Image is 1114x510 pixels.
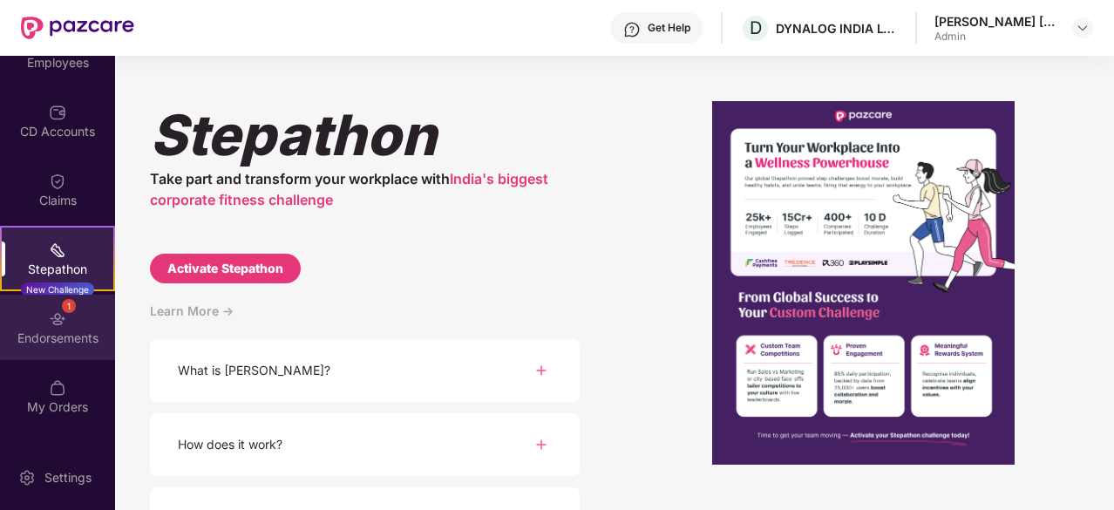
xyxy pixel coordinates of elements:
div: New Challenge [21,282,94,296]
div: What is [PERSON_NAME]? [178,361,330,380]
img: svg+xml;base64,PHN2ZyBpZD0iQ0RfQWNjb3VudHMiIGRhdGEtbmFtZT0iQ0QgQWNjb3VudHMiIHhtbG5zPSJodHRwOi8vd3... [49,104,66,121]
div: Stepathon [150,101,580,168]
div: Learn More -> [150,301,580,339]
img: svg+xml;base64,PHN2ZyBpZD0iRHJvcGRvd24tMzJ4MzIiIHhtbG5zPSJodHRwOi8vd3d3LnczLm9yZy8yMDAwL3N2ZyIgd2... [1076,21,1090,35]
div: Stepathon [2,261,113,278]
div: [PERSON_NAME] [PERSON_NAME] [934,13,1056,30]
img: svg+xml;base64,PHN2ZyBpZD0iSGVscC0zMngzMiIgeG1sbnM9Imh0dHA6Ly93d3cudzMub3JnLzIwMDAvc3ZnIiB3aWR0aD... [623,21,641,38]
img: svg+xml;base64,PHN2ZyBpZD0iTXlfT3JkZXJzIiBkYXRhLW5hbWU9Ik15IE9yZGVycyIgeG1sbnM9Imh0dHA6Ly93d3cudz... [49,379,66,397]
div: Settings [39,469,97,486]
span: D [750,17,762,38]
div: 1 [62,299,76,313]
div: Take part and transform your workplace with [150,168,580,210]
div: Activate Stepathon [167,259,283,278]
img: svg+xml;base64,PHN2ZyBpZD0iU2V0dGluZy0yMHgyMCIgeG1sbnM9Imh0dHA6Ly93d3cudzMub3JnLzIwMDAvc3ZnIiB3aW... [18,469,36,486]
img: svg+xml;base64,PHN2ZyBpZD0iUGx1cy0zMngzMiIgeG1sbnM9Imh0dHA6Ly93d3cudzMub3JnLzIwMDAvc3ZnIiB3aWR0aD... [531,434,552,455]
img: svg+xml;base64,PHN2ZyBpZD0iUGx1cy0zMngzMiIgeG1sbnM9Imh0dHA6Ly93d3cudzMub3JnLzIwMDAvc3ZnIiB3aWR0aD... [531,360,552,381]
img: svg+xml;base64,PHN2ZyBpZD0iQ2xhaW0iIHhtbG5zPSJodHRwOi8vd3d3LnczLm9yZy8yMDAwL3N2ZyIgd2lkdGg9IjIwIi... [49,173,66,190]
img: New Pazcare Logo [21,17,134,39]
img: svg+xml;base64,PHN2ZyBpZD0iRW5kb3JzZW1lbnRzIiB4bWxucz0iaHR0cDovL3d3dy53My5vcmcvMjAwMC9zdmciIHdpZH... [49,310,66,328]
div: Get Help [648,21,690,35]
div: Admin [934,30,1056,44]
div: DYNALOG INDIA LTD [776,20,898,37]
img: svg+xml;base64,PHN2ZyB4bWxucz0iaHR0cDovL3d3dy53My5vcmcvMjAwMC9zdmciIHdpZHRoPSIyMSIgaGVpZ2h0PSIyMC... [49,241,66,259]
div: How does it work? [178,435,282,454]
